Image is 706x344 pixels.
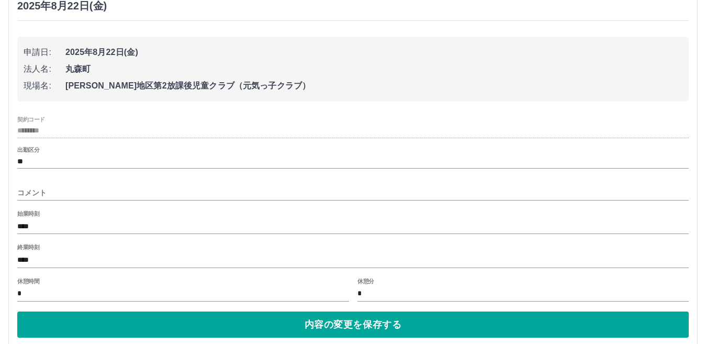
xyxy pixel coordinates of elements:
span: 2025年8月22日(金) [65,46,682,59]
span: 丸森町 [65,63,682,75]
span: 法人名: [24,63,65,75]
span: 現場名: [24,80,65,92]
span: [PERSON_NAME]地区第2放課後児童クラブ（元気っ子クラブ） [65,80,682,92]
button: 内容の変更を保存する [17,312,689,338]
label: 契約コード [17,115,45,123]
span: 申請日: [24,46,65,59]
label: 出勤区分 [17,146,39,154]
label: 終業時刻 [17,243,39,251]
label: 始業時刻 [17,210,39,218]
label: 休憩時間 [17,277,39,285]
label: 休憩分 [357,277,374,285]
